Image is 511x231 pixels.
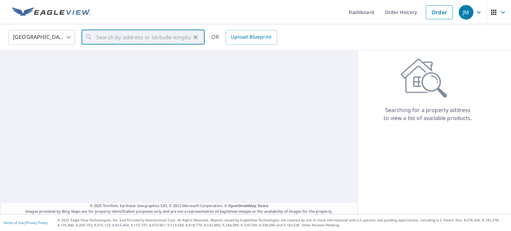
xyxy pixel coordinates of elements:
a: Order [426,5,453,19]
span: Upload Blueprint [231,33,271,41]
span: © 2025 TomTom, Earthstar Geographics SIO, © 2025 Microsoft Corporation, © [90,203,268,209]
p: | [3,221,48,225]
div: JM [459,5,473,20]
a: Upload Blueprint [226,30,277,45]
p: Searching for a property address to view a list of available products. [383,106,472,122]
input: Search by address or latitude-longitude [96,28,191,47]
a: OpenStreetMap [228,203,256,208]
a: Terms [257,203,268,208]
div: [GEOGRAPHIC_DATA] [8,28,75,47]
div: OR [211,30,277,45]
a: Terms of Use [3,220,24,225]
a: Privacy Policy [26,220,48,225]
button: Clear [191,33,200,42]
img: EV Logo [12,7,90,17]
p: © 2025 Eagle View Technologies, Inc. and Pictometry International Corp. All Rights Reserved. Repo... [58,218,508,228]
